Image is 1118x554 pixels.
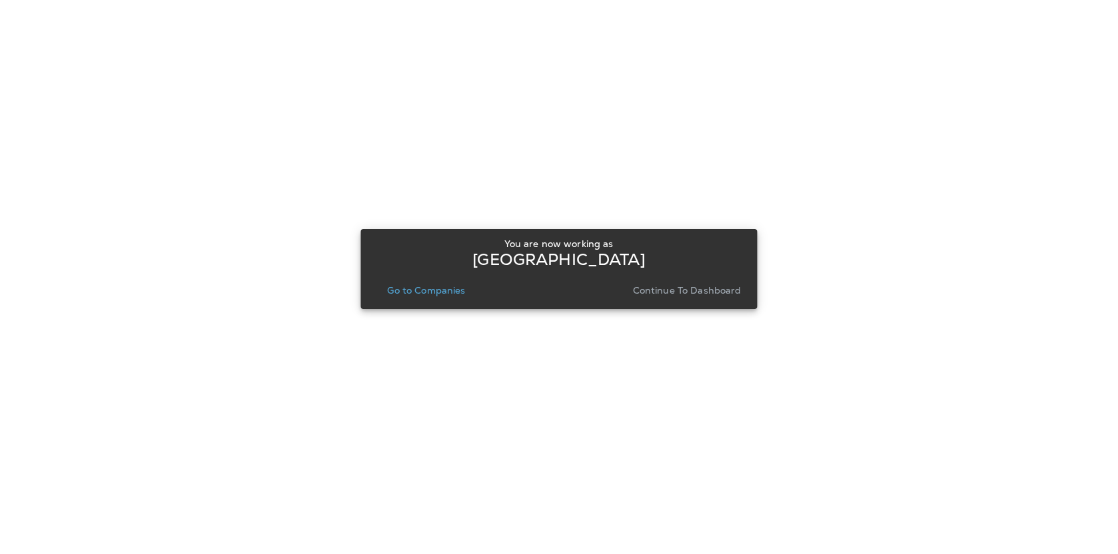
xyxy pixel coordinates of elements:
[387,285,465,296] p: Go to Companies
[472,254,645,265] p: [GEOGRAPHIC_DATA]
[382,281,470,300] button: Go to Companies
[504,238,613,249] p: You are now working as
[628,281,747,300] button: Continue to Dashboard
[633,285,742,296] p: Continue to Dashboard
